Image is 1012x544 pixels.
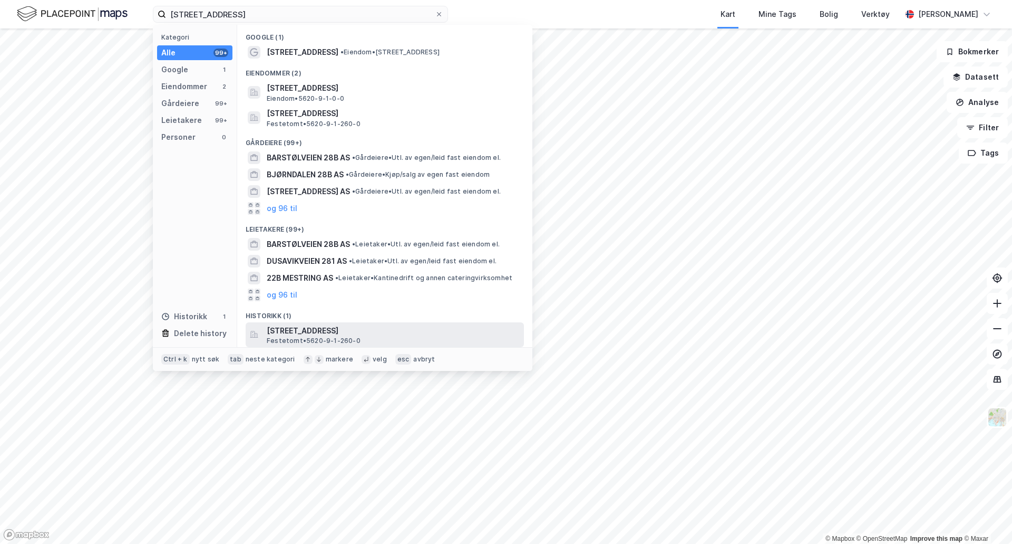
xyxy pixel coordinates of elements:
div: Google (1) [237,25,532,44]
span: [STREET_ADDRESS] [267,325,520,337]
div: 0 [220,133,228,141]
div: Gårdeiere [161,97,199,110]
span: Festetomt • 5620-9-1-260-0 [267,120,361,128]
div: esc [395,354,412,365]
div: 99+ [213,99,228,108]
div: 99+ [213,116,228,125]
span: [STREET_ADDRESS] AS [267,185,350,198]
div: nytt søk [192,355,220,364]
div: markere [326,355,353,364]
span: BARSTØLVEIEN 28B AS [267,151,350,164]
span: • [352,187,355,195]
span: Leietaker • Utl. av egen/leid fast eiendom el. [349,257,497,265]
span: • [352,240,355,248]
div: avbryt [413,355,435,364]
div: tab [228,354,244,365]
span: • [349,257,352,265]
button: Filter [957,117,1008,138]
div: Kontrollprogram for chat [959,493,1012,544]
span: 22B MESTRING AS [267,272,333,284]
div: Gårdeiere (99+) [237,130,532,149]
span: Eiendom • [STREET_ADDRESS] [340,48,440,56]
span: Gårdeiere • Kjøp/salg av egen fast eiendom [346,170,490,179]
div: Historikk (1) [237,303,532,322]
span: Eiendom • 5620-9-1-0-0 [267,94,344,103]
span: [STREET_ADDRESS] [267,82,520,94]
span: BARSTØLVEIEN 28B AS [267,238,350,251]
div: 99+ [213,49,228,57]
div: Mine Tags [758,8,796,21]
span: • [340,48,344,56]
img: Z [987,407,1007,427]
span: Gårdeiere • Utl. av egen/leid fast eiendom el. [352,187,501,196]
div: Eiendommer [161,80,207,93]
button: og 96 til [267,202,297,215]
iframe: Chat Widget [959,493,1012,544]
button: Analyse [947,92,1008,113]
div: Personer [161,131,196,144]
span: • [352,154,355,161]
span: • [346,170,349,178]
img: logo.f888ab2527a4732fd821a326f86c7f29.svg [17,5,128,23]
div: velg [373,355,387,364]
button: Bokmerker [937,41,1008,62]
span: Leietaker • Kantinedrift og annen cateringvirksomhet [335,274,512,282]
span: Festetomt • 5620-9-1-260-0 [267,337,361,345]
div: Ctrl + k [161,354,190,365]
div: Kategori [161,33,232,41]
a: Mapbox [825,535,854,542]
span: Gårdeiere • Utl. av egen/leid fast eiendom el. [352,154,501,162]
div: Leietakere [161,114,202,127]
div: 1 [220,312,228,321]
button: og 96 til [267,289,297,301]
div: 1 [220,65,228,74]
div: Bolig [820,8,838,21]
a: OpenStreetMap [857,535,908,542]
div: neste kategori [246,355,295,364]
span: Leietaker • Utl. av egen/leid fast eiendom el. [352,240,500,249]
div: Verktøy [861,8,890,21]
span: DUSAVIKVEIEN 281 AS [267,255,347,268]
div: 2 [220,82,228,91]
div: [PERSON_NAME] [918,8,978,21]
div: Delete history [174,327,227,340]
a: Improve this map [910,535,962,542]
div: Kart [721,8,735,21]
div: Leietakere (99+) [237,217,532,236]
span: • [335,274,338,282]
div: Eiendommer (2) [237,61,532,80]
button: Tags [959,142,1008,164]
button: Datasett [943,66,1008,88]
span: BJØRNDALEN 28B AS [267,168,344,181]
a: Mapbox homepage [3,529,50,541]
span: [STREET_ADDRESS] [267,107,520,120]
div: Historikk [161,310,207,323]
div: Google [161,63,188,76]
input: Søk på adresse, matrikkel, gårdeiere, leietakere eller personer [166,6,435,22]
div: Alle [161,46,176,59]
span: [STREET_ADDRESS] [267,46,338,59]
